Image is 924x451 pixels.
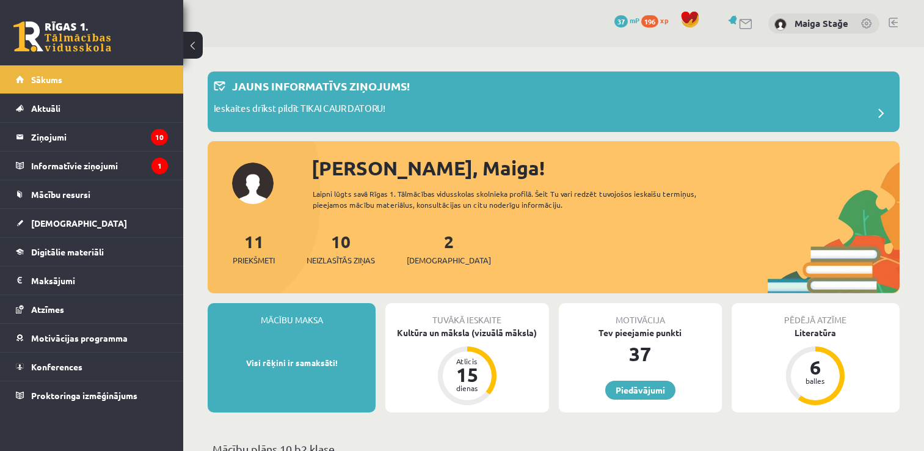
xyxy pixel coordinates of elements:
[311,153,900,183] div: [PERSON_NAME], Maiga!
[795,17,848,29] a: Maiga Stağe
[16,295,168,323] a: Atzīmes
[214,78,893,126] a: Jauns informatīvs ziņojums! Ieskaites drīkst pildīt TIKAI CAUR DATORU!
[16,152,168,180] a: Informatīvie ziņojumi1
[559,326,722,339] div: Tev pieejamie punkti
[31,218,127,229] span: [DEMOGRAPHIC_DATA]
[16,209,168,237] a: [DEMOGRAPHIC_DATA]
[31,332,128,343] span: Motivācijas programma
[16,65,168,94] a: Sākums
[614,15,628,28] span: 37
[385,303,548,326] div: Tuvākā ieskaite
[31,74,62,85] span: Sākums
[16,324,168,352] a: Motivācijas programma
[774,18,787,31] img: Maiga Stağe
[630,15,639,25] span: mP
[31,266,168,295] legend: Maksājumi
[16,238,168,266] a: Digitālie materiāli
[407,230,491,266] a: 2[DEMOGRAPHIC_DATA]
[13,21,111,52] a: Rīgas 1. Tālmācības vidusskola
[449,384,486,392] div: dienas
[385,326,548,339] div: Kultūra un māksla (vizuālā māksla)
[732,326,900,339] div: Literatūra
[214,357,369,369] p: Visi rēķini ir samaksāti!
[559,339,722,369] div: 37
[641,15,658,28] span: 196
[605,381,675,400] a: Piedāvājumi
[641,15,674,25] a: 196 xp
[449,358,486,365] div: Atlicis
[313,188,728,210] div: Laipni lūgts savā Rīgas 1. Tālmācības vidusskolas skolnieka profilā. Šeit Tu vari redzēt tuvojošo...
[31,390,137,401] span: Proktoringa izmēģinājums
[16,353,168,381] a: Konferences
[151,129,168,145] i: 10
[31,361,82,372] span: Konferences
[732,303,900,326] div: Pēdējā atzīme
[233,230,275,266] a: 11Priekšmeti
[31,246,104,257] span: Digitālie materiāli
[16,381,168,409] a: Proktoringa izmēģinājums
[31,103,60,114] span: Aktuāli
[797,358,834,377] div: 6
[31,123,168,151] legend: Ziņojumi
[31,189,90,200] span: Mācību resursi
[232,78,410,94] p: Jauns informatīvs ziņojums!
[407,254,491,266] span: [DEMOGRAPHIC_DATA]
[307,230,375,266] a: 10Neizlasītās ziņas
[385,326,548,407] a: Kultūra un māksla (vizuālā māksla) Atlicis 15 dienas
[559,303,722,326] div: Motivācija
[732,326,900,407] a: Literatūra 6 balles
[31,152,168,180] legend: Informatīvie ziņojumi
[208,303,376,326] div: Mācību maksa
[614,15,639,25] a: 37 mP
[449,365,486,384] div: 15
[16,94,168,122] a: Aktuāli
[797,377,834,384] div: balles
[16,180,168,208] a: Mācību resursi
[151,158,168,174] i: 1
[660,15,668,25] span: xp
[214,101,385,119] p: Ieskaites drīkst pildīt TIKAI CAUR DATORU!
[16,266,168,295] a: Maksājumi
[31,304,64,315] span: Atzīmes
[16,123,168,151] a: Ziņojumi10
[233,254,275,266] span: Priekšmeti
[307,254,375,266] span: Neizlasītās ziņas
